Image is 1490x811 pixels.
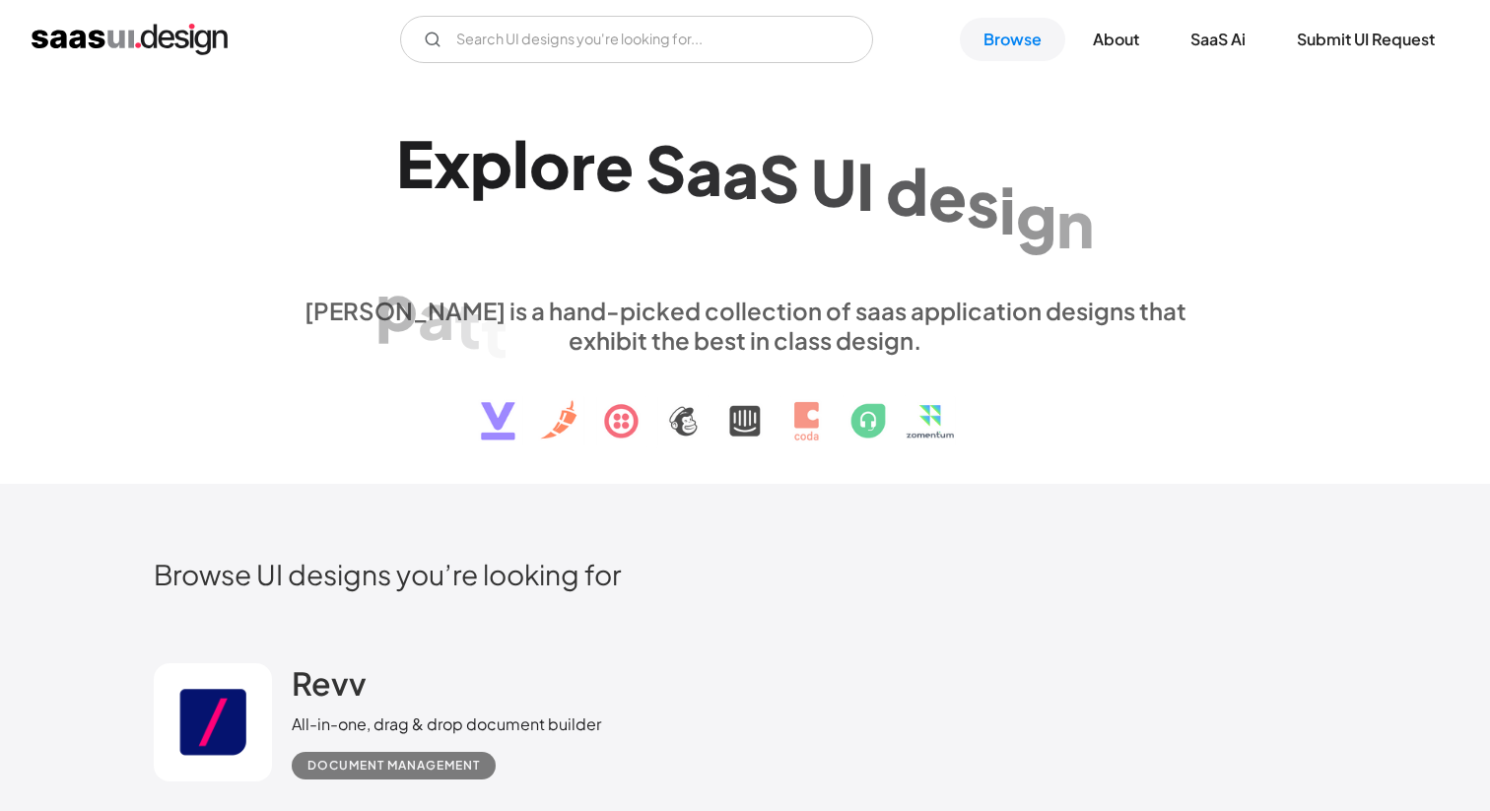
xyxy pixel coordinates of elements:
form: Email Form [400,16,873,63]
div: p [470,125,512,201]
div: S [759,139,799,215]
div: r [571,126,595,202]
div: S [645,130,686,206]
div: e [928,158,967,234]
a: Revv [292,663,367,712]
div: d [886,153,928,229]
div: g [1016,177,1056,253]
h1: Explore SaaS UI design patterns & interactions. [292,125,1198,277]
div: i [999,170,1016,246]
div: a [686,132,722,208]
h2: Browse UI designs you’re looking for [154,557,1336,591]
a: Browse [960,18,1065,61]
div: x [434,125,470,201]
div: t [481,296,508,372]
div: o [529,125,571,201]
div: a [722,136,759,212]
div: s [967,164,999,239]
a: About [1069,18,1163,61]
div: p [375,269,418,345]
div: All-in-one, drag & drop document builder [292,712,601,736]
input: Search UI designs you're looking for... [400,16,873,63]
a: home [32,24,228,55]
div: U [811,143,856,219]
div: e [595,128,634,204]
a: SaaS Ai [1167,18,1269,61]
a: Submit UI Request [1273,18,1458,61]
h2: Revv [292,663,367,703]
div: I [856,148,874,224]
img: text, icon, saas logo [446,355,1044,457]
div: l [512,125,529,201]
div: Document Management [307,754,480,777]
div: n [1056,185,1094,261]
div: [PERSON_NAME] is a hand-picked collection of saas application designs that exhibit the best in cl... [292,296,1198,355]
div: t [454,286,481,362]
div: E [396,125,434,201]
div: a [418,277,454,353]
